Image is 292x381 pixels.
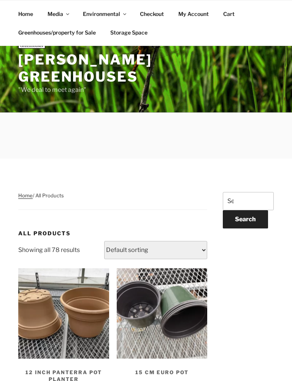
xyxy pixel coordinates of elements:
[104,241,207,259] select: Shop order
[223,192,274,210] input: Search products…
[223,192,274,255] aside: Blog Sidebar
[18,268,109,359] img: 12 inch Panterra Pot Planter
[41,5,75,23] a: Media
[216,5,241,23] a: Cart
[18,241,80,259] p: Showing all 78 results
[18,230,207,237] h1: All Products
[223,210,268,228] button: Search
[11,5,274,42] nav: Top Menu
[76,5,132,23] a: Environmental
[103,23,154,42] a: Storage Space
[18,85,274,94] p: "We deal to meet again"
[18,192,207,210] nav: Breadcrumb
[11,5,40,23] a: Home
[18,51,152,85] a: [PERSON_NAME] Greenhouses
[18,192,33,198] a: Home
[133,5,170,23] a: Checkout
[11,23,102,42] a: Greenhouses/property for Sale
[117,268,208,359] img: 15 CM Euro Pot
[171,5,215,23] a: My Account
